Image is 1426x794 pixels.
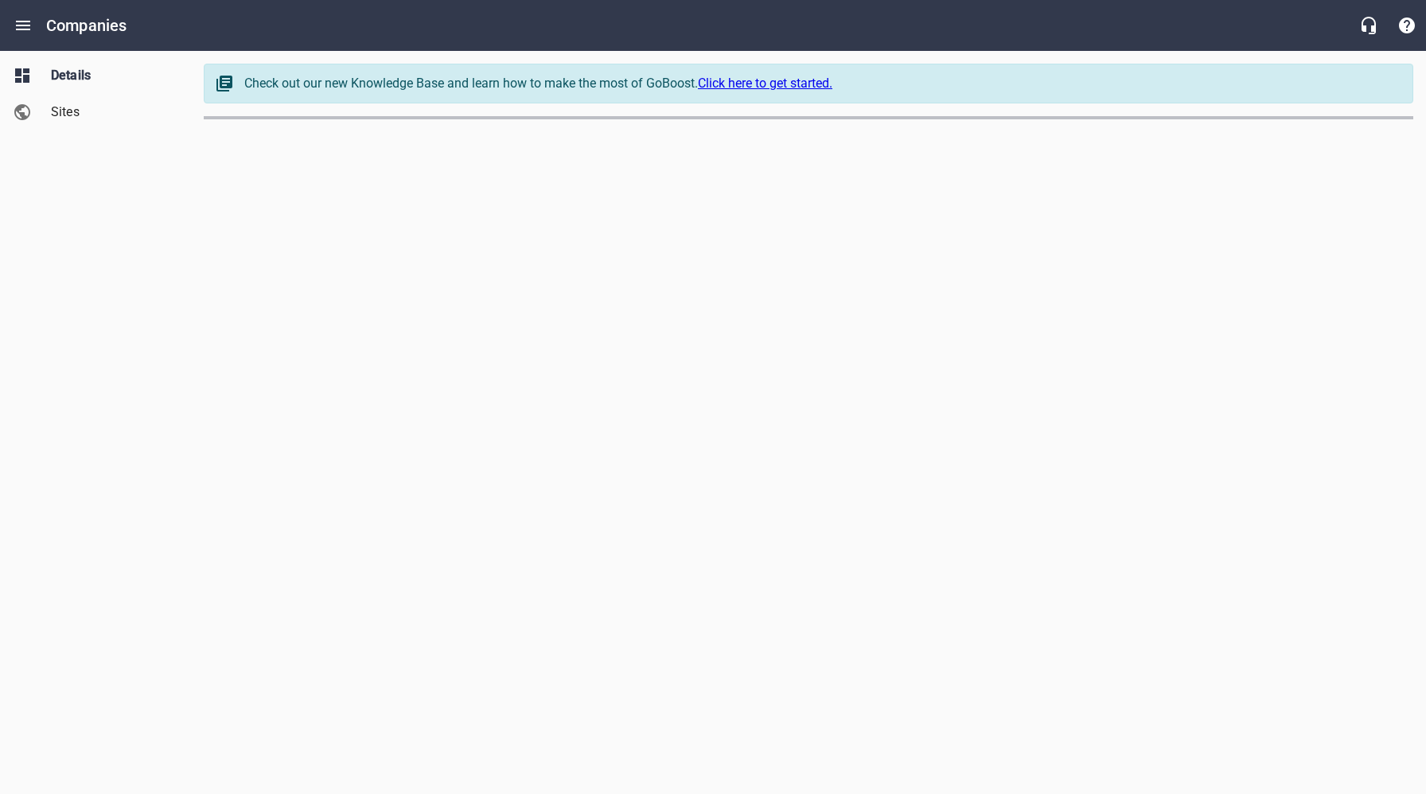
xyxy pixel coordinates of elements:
[51,66,172,85] span: Details
[1388,6,1426,45] button: Support Portal
[698,76,832,91] a: Click here to get started.
[1350,6,1388,45] button: Live Chat
[46,13,127,38] h6: Companies
[4,6,42,45] button: Open drawer
[51,103,172,122] span: Sites
[244,74,1397,93] div: Check out our new Knowledge Base and learn how to make the most of GoBoost.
